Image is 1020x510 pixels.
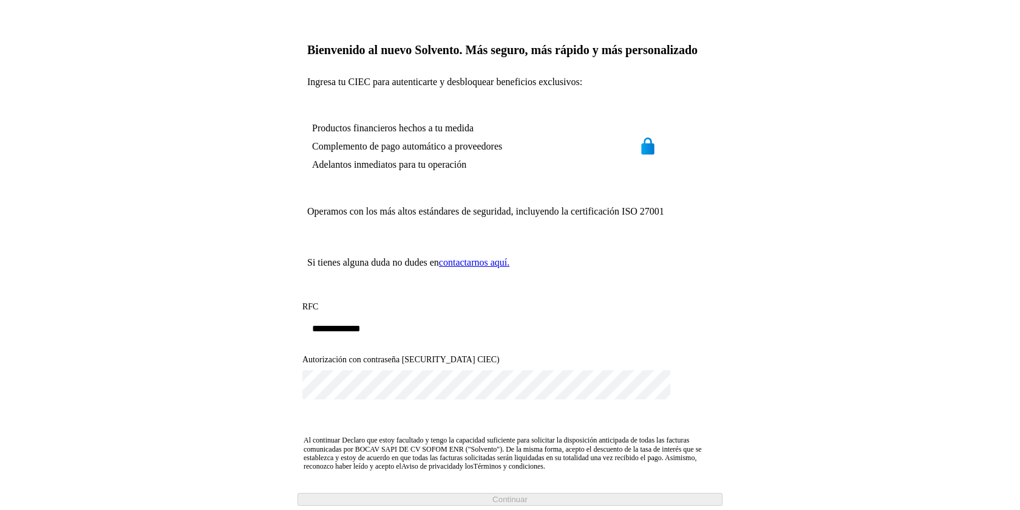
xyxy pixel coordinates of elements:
span: Si tienes alguna duda no dudes en [307,257,509,268]
span: Operamos con los más altos estándares de seguridad, incluyendo la certificación ISO 27001 [307,206,664,217]
label: Autorización con contraseña [SECURITY_DATA] CIEC) [302,355,718,365]
span: Complemento de pago automático a proveedores [312,141,502,152]
span: Productos financieros hechos a tu medida [312,123,474,134]
span: Ingresa tu CIEC para autenticarte y desbloquear beneficios exclusivos: [307,77,582,88]
span: Adelantos inmediatos para tu operación [312,159,466,170]
a: contactarnos aquí. [439,257,509,267]
label: RFC [302,302,718,312]
a: Aviso de privacidad [401,462,460,470]
button: Continuar [297,493,722,506]
a: Términos y condiciones. [474,462,545,470]
p: Al continuar Declaro que estoy facultado y tengo la capacidad suficiente para solicitar la dispos... [304,436,716,471]
span: Bienvenido al nuevo Solvento. Más seguro, más rápido y más personalizado [307,43,698,57]
img: secure [638,137,658,156]
span: Continuar [492,495,528,504]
